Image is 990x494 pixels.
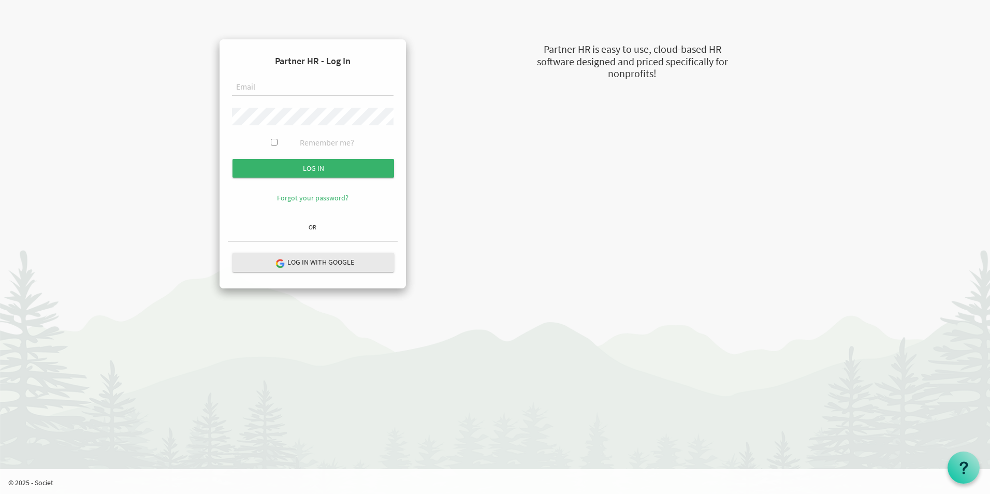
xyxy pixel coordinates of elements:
[275,258,284,268] img: google-logo.png
[300,137,354,149] label: Remember me?
[277,193,348,202] a: Forgot your password?
[485,66,780,81] div: nonprofits!
[485,42,780,57] div: Partner HR is easy to use, cloud-based HR
[232,253,394,272] button: Log in with Google
[8,477,990,488] p: © 2025 - Societ
[485,54,780,69] div: software designed and priced specifically for
[228,224,398,230] h6: OR
[228,48,398,75] h4: Partner HR - Log In
[232,159,394,178] input: Log in
[232,79,394,96] input: Email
